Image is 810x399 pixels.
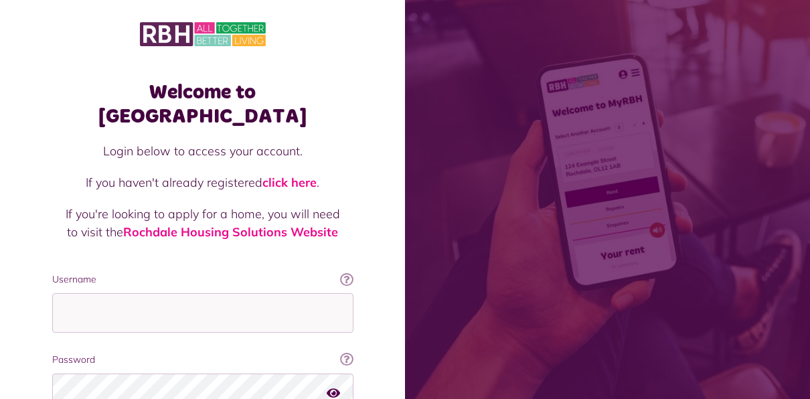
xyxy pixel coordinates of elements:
a: Rochdale Housing Solutions Website [123,224,338,240]
img: MyRBH [140,20,266,48]
a: click here [262,175,317,190]
label: Password [52,353,353,367]
p: If you're looking to apply for a home, you will need to visit the [66,205,340,241]
p: Login below to access your account. [66,142,340,160]
label: Username [52,272,353,287]
p: If you haven't already registered . [66,173,340,191]
h1: Welcome to [GEOGRAPHIC_DATA] [52,80,353,129]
